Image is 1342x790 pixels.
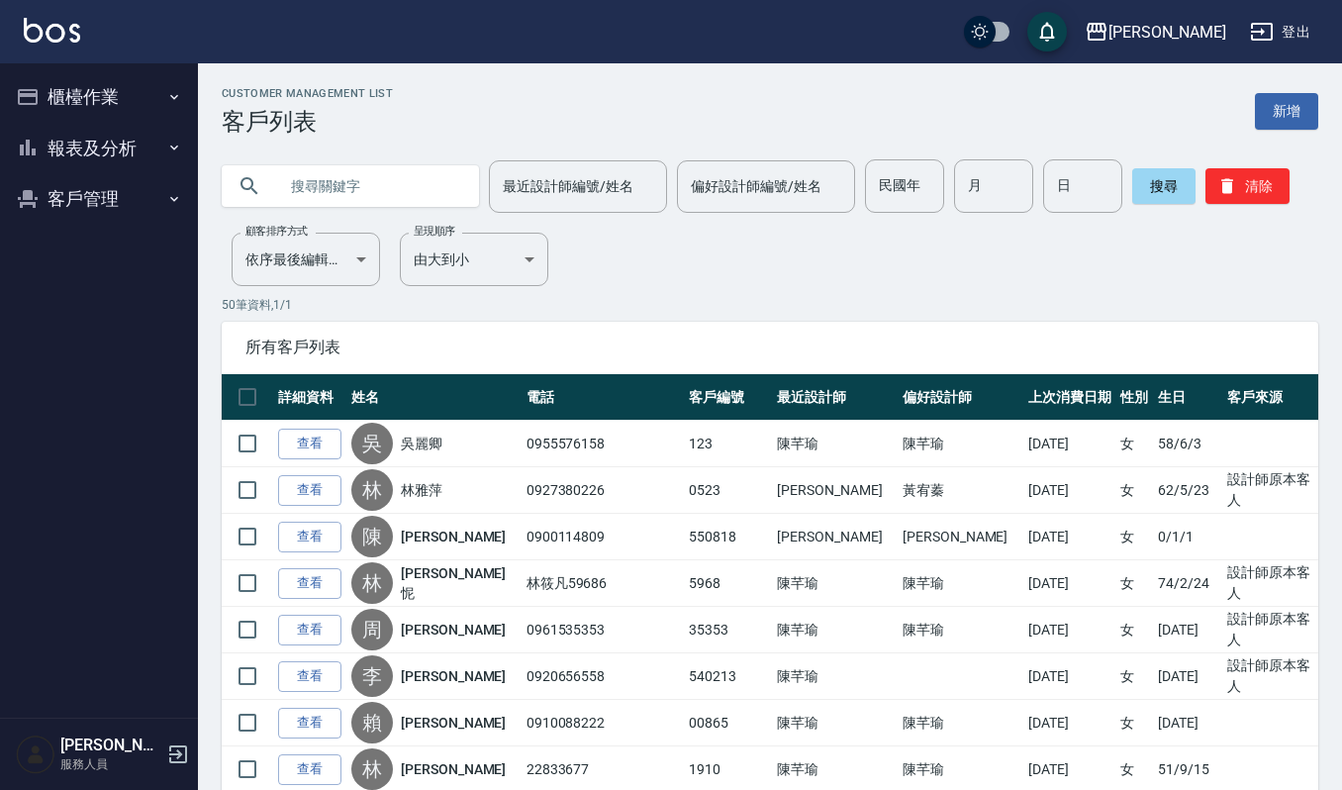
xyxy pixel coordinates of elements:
[8,173,190,225] button: 客戶管理
[772,653,898,700] td: 陳芊瑜
[351,562,393,604] div: 林
[684,653,773,700] td: 540213
[16,735,55,774] img: Person
[684,467,773,514] td: 0523
[351,655,393,697] div: 李
[772,700,898,746] td: 陳芊瑜
[1023,700,1116,746] td: [DATE]
[1023,467,1116,514] td: [DATE]
[898,514,1023,560] td: [PERSON_NAME]
[401,563,517,603] a: [PERSON_NAME]怩
[401,434,442,453] a: 吳麗卿
[401,480,442,500] a: 林雅萍
[222,108,393,136] h3: 客戶列表
[278,754,341,785] a: 查看
[1023,653,1116,700] td: [DATE]
[522,653,684,700] td: 0920656558
[1077,12,1234,52] button: [PERSON_NAME]
[245,338,1294,357] span: 所有客戶列表
[278,708,341,739] a: 查看
[522,560,684,607] td: 林筱凡59686
[414,224,455,239] label: 呈現順序
[24,18,80,43] img: Logo
[772,421,898,467] td: 陳芊瑜
[1115,560,1153,607] td: 女
[400,233,548,286] div: 由大到小
[8,71,190,123] button: 櫃檯作業
[1115,700,1153,746] td: 女
[1115,653,1153,700] td: 女
[1108,20,1226,45] div: [PERSON_NAME]
[351,702,393,743] div: 賴
[772,560,898,607] td: 陳芊瑜
[1115,607,1153,653] td: 女
[1153,700,1222,746] td: [DATE]
[278,615,341,645] a: 查看
[684,607,773,653] td: 35353
[401,666,506,686] a: [PERSON_NAME]
[684,374,773,421] th: 客戶編號
[684,421,773,467] td: 123
[278,429,341,459] a: 查看
[1023,514,1116,560] td: [DATE]
[1153,653,1222,700] td: [DATE]
[1222,607,1318,653] td: 設計師原本客人
[522,607,684,653] td: 0961535353
[522,467,684,514] td: 0927380226
[1153,421,1222,467] td: 58/6/3
[898,374,1023,421] th: 偏好設計師
[8,123,190,174] button: 報表及分析
[351,423,393,464] div: 吳
[232,233,380,286] div: 依序最後編輯時間
[401,620,506,640] a: [PERSON_NAME]
[1222,560,1318,607] td: 設計師原本客人
[1153,607,1222,653] td: [DATE]
[273,374,346,421] th: 詳細資料
[1222,374,1318,421] th: 客戶來源
[898,700,1023,746] td: 陳芊瑜
[1027,12,1067,51] button: save
[1222,653,1318,700] td: 設計師原本客人
[401,713,506,733] a: [PERSON_NAME]
[351,469,393,511] div: 林
[1153,374,1222,421] th: 生日
[401,759,506,779] a: [PERSON_NAME]
[1115,514,1153,560] td: 女
[1023,607,1116,653] td: [DATE]
[772,467,898,514] td: [PERSON_NAME]
[684,560,773,607] td: 5968
[772,514,898,560] td: [PERSON_NAME]
[1132,168,1196,204] button: 搜尋
[278,568,341,599] a: 查看
[522,421,684,467] td: 0955576158
[277,159,463,213] input: 搜尋關鍵字
[351,516,393,557] div: 陳
[401,527,506,546] a: [PERSON_NAME]
[1153,467,1222,514] td: 62/5/23
[898,607,1023,653] td: 陳芊瑜
[772,374,898,421] th: 最近設計師
[351,748,393,790] div: 林
[245,224,308,239] label: 顧客排序方式
[1242,14,1318,50] button: 登出
[898,467,1023,514] td: 黃宥蓁
[522,514,684,560] td: 0900114809
[278,661,341,692] a: 查看
[1255,93,1318,130] a: 新增
[351,609,393,650] div: 周
[1023,421,1116,467] td: [DATE]
[684,700,773,746] td: 00865
[222,87,393,100] h2: Customer Management List
[278,475,341,506] a: 查看
[60,755,161,773] p: 服務人員
[1153,514,1222,560] td: 0/1/1
[1115,467,1153,514] td: 女
[1115,374,1153,421] th: 性別
[1153,560,1222,607] td: 74/2/24
[1115,421,1153,467] td: 女
[522,374,684,421] th: 電話
[684,514,773,560] td: 550818
[1222,467,1318,514] td: 設計師原本客人
[1023,374,1116,421] th: 上次消費日期
[1023,560,1116,607] td: [DATE]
